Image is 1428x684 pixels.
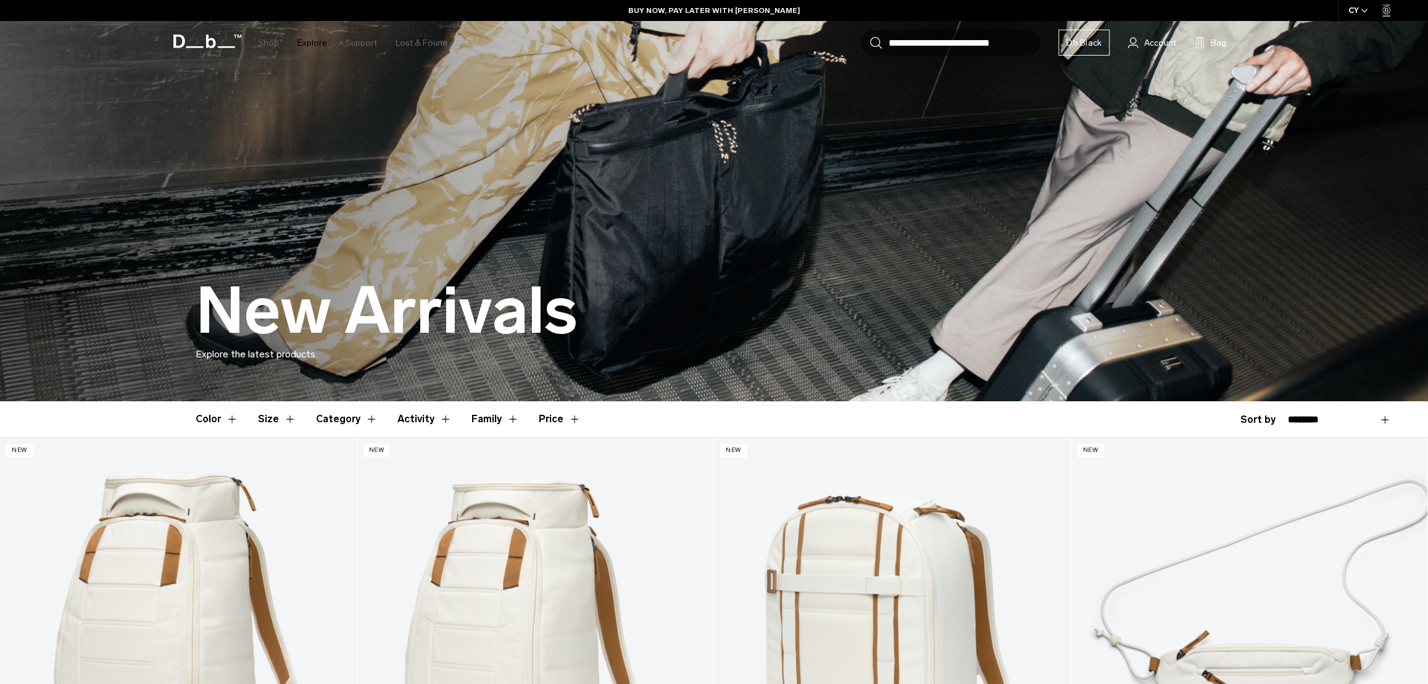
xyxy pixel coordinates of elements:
p: Explore the latest products. [196,347,1232,362]
p: New [363,444,390,457]
span: Bag [1211,36,1226,49]
a: Support [346,21,377,65]
span: Account [1144,36,1176,49]
button: Toggle Price [539,401,581,437]
button: Toggle Filter [196,401,238,437]
a: Lost & Found [396,21,447,65]
button: Toggle Filter [471,401,519,437]
p: New [720,444,747,457]
a: Shop [258,21,279,65]
p: New [1077,444,1104,457]
h1: New Arrivals [196,275,578,347]
button: Bag [1195,35,1226,50]
a: Account [1128,35,1176,50]
a: Db Black [1058,30,1110,56]
button: Toggle Filter [258,401,296,437]
a: Explore [297,21,327,65]
button: Toggle Filter [316,401,378,437]
nav: Main Navigation [249,21,457,65]
a: BUY NOW, PAY LATER WITH [PERSON_NAME] [628,5,800,16]
p: New [6,444,33,457]
button: Toggle Filter [397,401,452,437]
